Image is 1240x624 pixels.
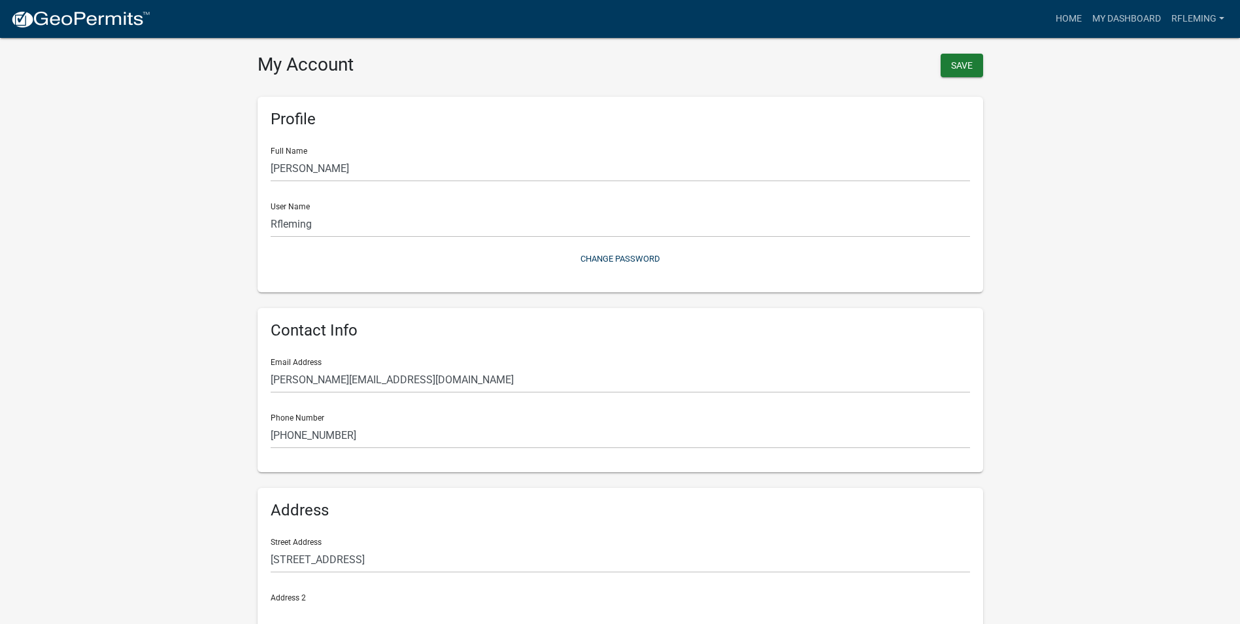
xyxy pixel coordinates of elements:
a: Rfleming [1166,7,1230,31]
h6: Profile [271,110,970,129]
h6: Contact Info [271,321,970,340]
h3: My Account [258,54,611,76]
button: Save [941,54,983,77]
h6: Address [271,501,970,520]
a: My Dashboard [1087,7,1166,31]
a: Home [1050,7,1087,31]
button: Change Password [271,248,970,269]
